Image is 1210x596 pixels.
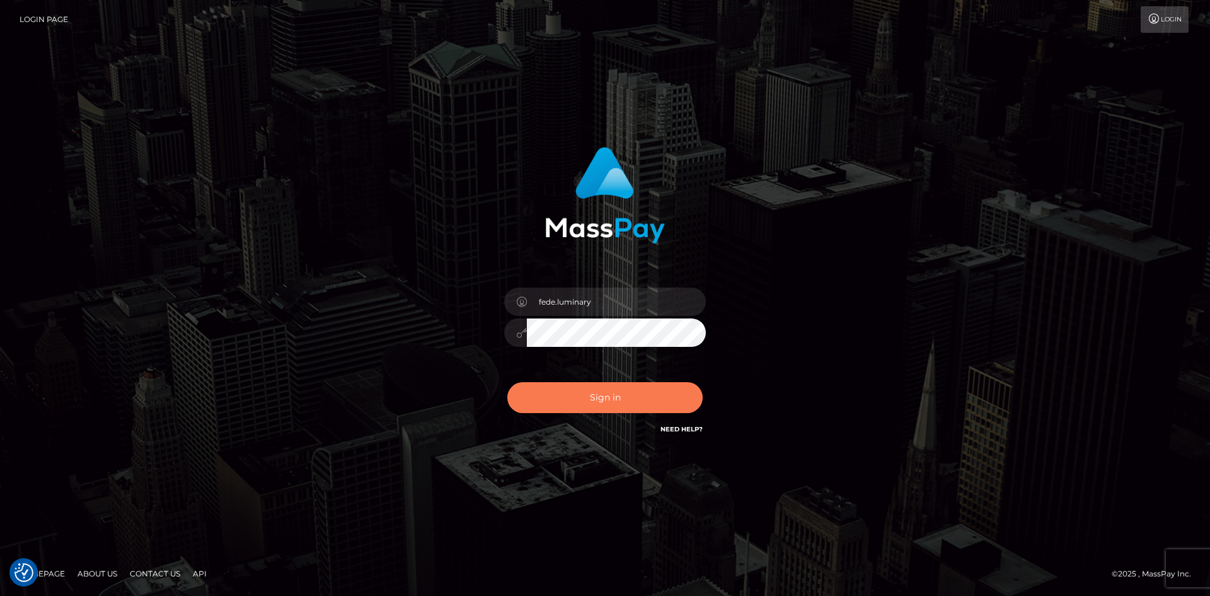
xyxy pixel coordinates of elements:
[14,564,70,583] a: Homepage
[14,563,33,582] button: Consent Preferences
[527,288,706,316] input: Username...
[545,147,665,243] img: MassPay Login
[188,564,212,583] a: API
[507,382,703,413] button: Sign in
[20,6,68,33] a: Login Page
[125,564,185,583] a: Contact Us
[72,564,122,583] a: About Us
[1141,6,1189,33] a: Login
[14,563,33,582] img: Revisit consent button
[1112,567,1201,581] div: © 2025 , MassPay Inc.
[660,425,703,433] a: Need Help?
